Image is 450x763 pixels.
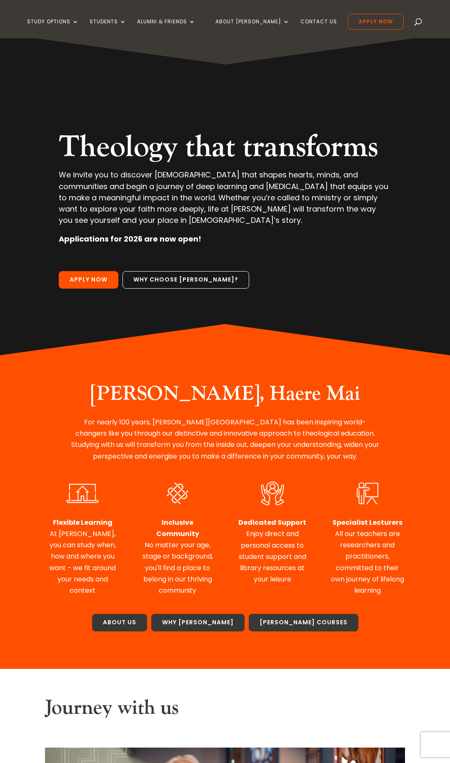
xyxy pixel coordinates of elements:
[348,14,404,30] a: Apply Now
[59,129,391,169] h2: Theology that transforms
[137,19,195,38] a: Alumni & Friends
[59,234,201,244] strong: Applications for 2026 are now open!
[156,518,199,539] strong: Inclusive Community
[92,614,147,631] a: About Us
[45,696,405,724] h2: Journey with us
[69,382,381,410] h2: [PERSON_NAME], Haere Mai
[235,517,310,585] p: Enjoy direct and personal access to student support and library resources at your leisure
[215,19,290,38] a: About [PERSON_NAME]
[300,19,337,38] a: Contact Us
[249,614,358,631] a: [PERSON_NAME] Courses
[330,517,405,596] p: All our teachers are researchers and practitioners, committed to their own journey of lifelong le...
[151,614,245,631] a: Why [PERSON_NAME]
[59,169,391,233] p: We invite you to discover [DEMOGRAPHIC_DATA] that shapes hearts, minds, and communities and begin...
[142,540,213,595] span: No matter your age, stage or background, you'll find a place to belong in our thriving community
[332,518,402,527] strong: Specialist Lecturers
[49,529,116,595] span: At [PERSON_NAME], you can study when, how and where you want - we fit around your needs and context
[60,480,105,507] img: Flexible Learning WHITE
[345,480,390,507] img: Expert Lecturers WHITE
[27,19,79,38] a: Study Options
[122,271,249,289] a: Why choose [PERSON_NAME]?
[45,517,120,596] div: Page 1
[53,518,112,527] strong: Flexible Learning
[238,518,306,527] strong: Dedicated Support
[69,416,381,462] p: For nearly 100 years, [PERSON_NAME][GEOGRAPHIC_DATA] has been inspiring world-changers like you t...
[330,517,405,596] div: Page 1
[59,271,118,289] a: Apply Now
[140,517,215,596] div: Page 1
[251,480,294,507] img: Dedicated Support WHITE
[90,19,126,38] a: Students
[155,480,200,507] img: Diverse & Inclusive WHITE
